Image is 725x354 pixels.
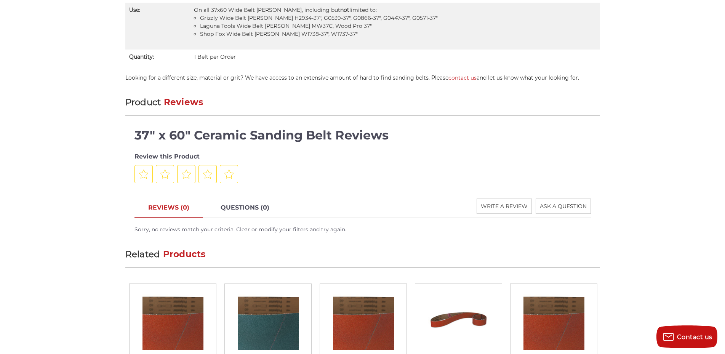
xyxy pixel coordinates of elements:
span: Product [125,97,161,107]
img: 43" x 60" Ceramic Sanding Belt [523,289,584,350]
a: REVIEWS (0) [134,199,203,218]
img: 37" x 60" Zirconia Sanding Belt [238,289,299,350]
button: WRITE A REVIEW [477,199,532,214]
strong: not [340,6,349,13]
strong: Use: [129,6,140,13]
img: 2" x 60" Ceramic Pipe Sanding Belt [428,289,489,350]
span: Contact us [677,333,712,341]
a: contact us [448,74,477,81]
button: Contact us [656,325,717,348]
span: ASK A QUESTION [540,203,587,210]
span: Reviews [164,97,203,107]
a: QUESTIONS (0) [207,199,283,218]
div: Review this Product [134,152,591,161]
span: WRITE A REVIEW [481,203,528,210]
td: On all 37x60 Wide Belt [PERSON_NAME], including but limited to: [190,3,600,50]
td: 1 Belt per Order [190,50,600,64]
strong: Quantity: [129,53,154,60]
p: Looking for a different size, material or grit? We have access to an extensive amount of hard to ... [125,74,600,82]
h2: 37" x 60" Ceramic Sanding Belt Reviews [134,126,591,144]
button: ASK A QUESTION [536,199,591,214]
div: Sorry, no reviews match your criteria. Clear or modify your filters and try again. [134,226,591,234]
img: 25" x 60" Ceramic Sanding Belt [333,289,394,350]
span: Related [125,249,160,259]
li: Shop Fox Wide Belt [PERSON_NAME] W1738-37", W1737-37" [200,30,596,38]
li: Laguna Tools Wide Belt [PERSON_NAME] MW37C, Wood Pro 37" [200,22,596,30]
img: 37" x 75" Ceramic Sanding Belt [142,289,203,350]
span: Products [163,249,206,259]
li: Grizzly Wide Belt [PERSON_NAME] H2934-37", G0539-37", G0866-37", G0447-37", G0571-37" [200,14,596,22]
